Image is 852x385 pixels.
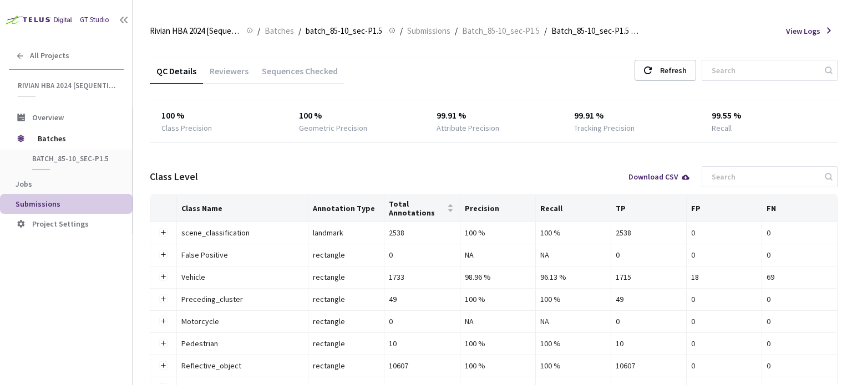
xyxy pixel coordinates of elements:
li: / [298,24,301,38]
div: 0 [691,360,757,372]
div: rectangle [313,271,379,283]
div: 69 [767,271,833,283]
button: Expand row [159,273,168,281]
th: Annotation Type [308,195,384,222]
div: Geometric Precision [299,122,367,134]
div: 1715 [616,271,682,283]
span: Batches [38,127,114,150]
div: 100 % [540,360,606,372]
li: / [257,24,260,38]
div: 0 [767,293,833,305]
div: Class Level [150,170,198,184]
span: Rivian HBA 2024 [Sequential] [150,24,240,38]
div: 100 % [161,109,276,122]
span: Total Annotations [389,199,445,217]
div: NA [540,315,606,327]
button: Expand row [159,339,168,348]
div: rectangle [313,249,379,261]
input: Search [705,60,823,80]
div: 100 % [540,227,606,239]
div: rectangle [313,293,379,305]
div: 100 % [299,109,414,122]
div: GT Studio [80,15,109,25]
div: 10 [389,337,455,350]
div: 0 [616,249,682,261]
div: Vehicle [181,271,303,283]
span: Rivian HBA 2024 [Sequential] [18,81,117,90]
div: 0 [767,227,833,239]
div: 0 [691,337,757,350]
div: 100 % [465,227,531,239]
div: 99.91 % [574,109,689,122]
div: 49 [616,293,682,305]
div: 99.91 % [437,109,551,122]
div: Preceding_cluster [181,293,303,305]
div: Tracking Precision [574,122,635,134]
li: / [400,24,403,38]
li: / [455,24,458,38]
th: FP [687,195,762,222]
div: 0 [616,315,682,327]
div: 0 [691,227,757,239]
div: 2538 [389,227,455,239]
div: Download CSV [628,173,691,181]
a: Batch_85-10_sec-P1.5 [460,24,542,37]
span: Batches [265,24,294,38]
div: NA [465,249,531,261]
div: False Positive [181,249,303,261]
div: 99.55 % [712,109,826,122]
div: Pedestrian [181,337,303,350]
span: Project Settings [32,219,89,229]
span: batch_85-10_sec-P1.5 [32,154,114,163]
span: Overview [32,112,64,122]
div: 49 [389,293,455,305]
div: QC Details [150,65,203,84]
div: Reviewers [203,65,255,84]
th: Class Name [177,195,308,222]
div: NA [465,315,531,327]
span: batch_85-10_sec-P1.5 [306,24,382,38]
div: 96.13 % [540,271,606,283]
div: NA [540,249,606,261]
div: scene_classification [181,227,303,239]
div: 1733 [389,271,455,283]
span: Submissions [407,24,450,38]
div: 98.96 % [465,271,531,283]
th: Precision [460,195,536,222]
span: View Logs [786,25,820,37]
input: Search [705,167,823,187]
div: Refresh [660,60,687,80]
button: Expand row [159,228,168,237]
div: 100 % [465,360,531,372]
span: Batch_85-10_sec-P1.5 QC - [DATE] [551,24,641,38]
div: 100 % [540,293,606,305]
span: All Projects [30,51,69,60]
li: / [544,24,547,38]
div: 10 [616,337,682,350]
div: 0 [691,249,757,261]
div: 0 [691,293,757,305]
span: Jobs [16,179,32,189]
div: Sequences Checked [255,65,344,84]
a: Batches [262,24,296,37]
div: 0 [389,249,455,261]
button: Expand row [159,317,168,326]
div: 10607 [616,360,682,372]
span: Batch_85-10_sec-P1.5 [462,24,540,38]
div: Class Precision [161,122,212,134]
th: TP [611,195,687,222]
div: 0 [767,249,833,261]
th: Recall [536,195,611,222]
button: Expand row [159,250,168,259]
button: Expand row [159,361,168,370]
div: 0 [767,337,833,350]
div: 0 [691,315,757,327]
div: Attribute Precision [437,122,499,134]
div: 0 [767,315,833,327]
div: rectangle [313,315,379,327]
th: FN [762,195,838,222]
a: Submissions [405,24,453,37]
span: Submissions [16,199,60,209]
div: rectangle [313,360,379,372]
div: 100 % [465,337,531,350]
